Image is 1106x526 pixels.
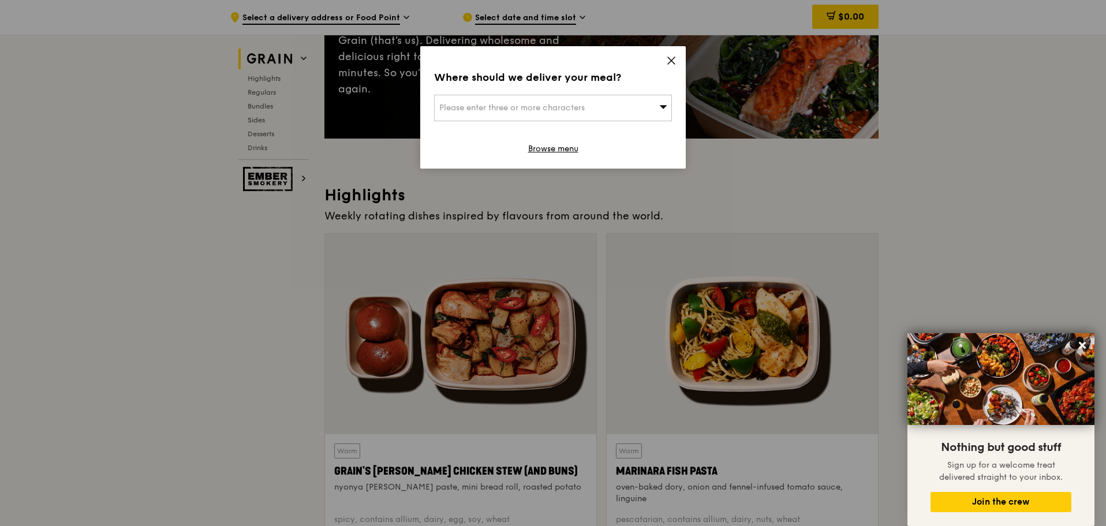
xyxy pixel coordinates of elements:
[434,69,672,85] div: Where should we deliver your meal?
[939,460,1063,482] span: Sign up for a welcome treat delivered straight to your inbox.
[439,103,585,113] span: Please enter three or more characters
[528,143,578,155] a: Browse menu
[931,492,1071,512] button: Join the crew
[1073,336,1092,355] button: Close
[941,441,1061,454] span: Nothing but good stuff
[907,333,1094,425] img: DSC07876-Edit02-Large.jpeg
